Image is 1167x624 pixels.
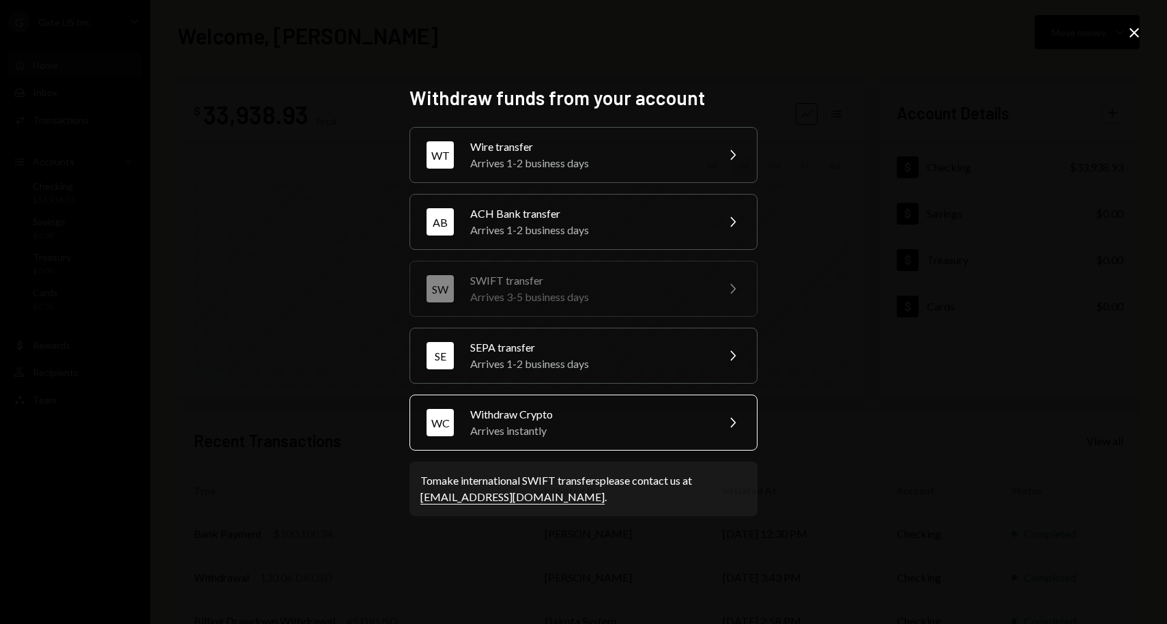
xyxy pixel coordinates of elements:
[470,406,708,423] div: Withdraw Crypto
[427,342,454,369] div: SE
[470,222,708,238] div: Arrives 1-2 business days
[409,328,758,384] button: SESEPA transferArrives 1-2 business days
[470,272,708,289] div: SWIFT transfer
[470,205,708,222] div: ACH Bank transfer
[470,356,708,372] div: Arrives 1-2 business days
[409,395,758,451] button: WCWithdraw CryptoArrives instantly
[427,141,454,169] div: WT
[420,472,747,505] div: To make international SWIFT transfers please contact us at .
[470,423,708,439] div: Arrives instantly
[427,275,454,302] div: SW
[470,155,708,171] div: Arrives 1-2 business days
[409,194,758,250] button: ABACH Bank transferArrives 1-2 business days
[420,490,605,505] a: [EMAIL_ADDRESS][DOMAIN_NAME]
[409,261,758,317] button: SWSWIFT transferArrives 3-5 business days
[427,208,454,236] div: AB
[409,127,758,183] button: WTWire transferArrives 1-2 business days
[470,339,708,356] div: SEPA transfer
[409,85,758,111] h2: Withdraw funds from your account
[470,139,708,155] div: Wire transfer
[470,289,708,305] div: Arrives 3-5 business days
[427,409,454,436] div: WC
